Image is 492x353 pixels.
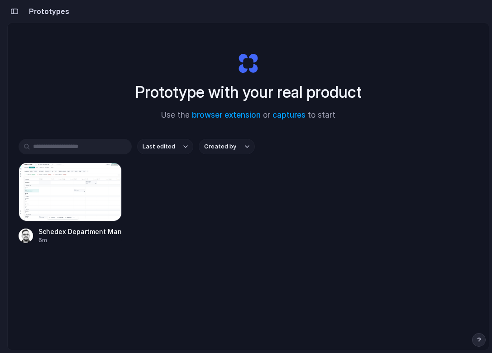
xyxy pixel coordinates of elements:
[19,162,122,244] a: Schedex Department Management InterfaceSchedex Department Management Interface6m
[143,142,175,151] span: Last edited
[272,110,306,119] a: captures
[25,6,69,17] h2: Prototypes
[38,236,122,244] div: 6m
[135,80,362,104] h1: Prototype with your real product
[137,139,193,154] button: Last edited
[161,110,335,121] span: Use the or to start
[38,227,122,236] div: Schedex Department Management Interface
[204,142,236,151] span: Created by
[192,110,261,119] a: browser extension
[199,139,255,154] button: Created by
